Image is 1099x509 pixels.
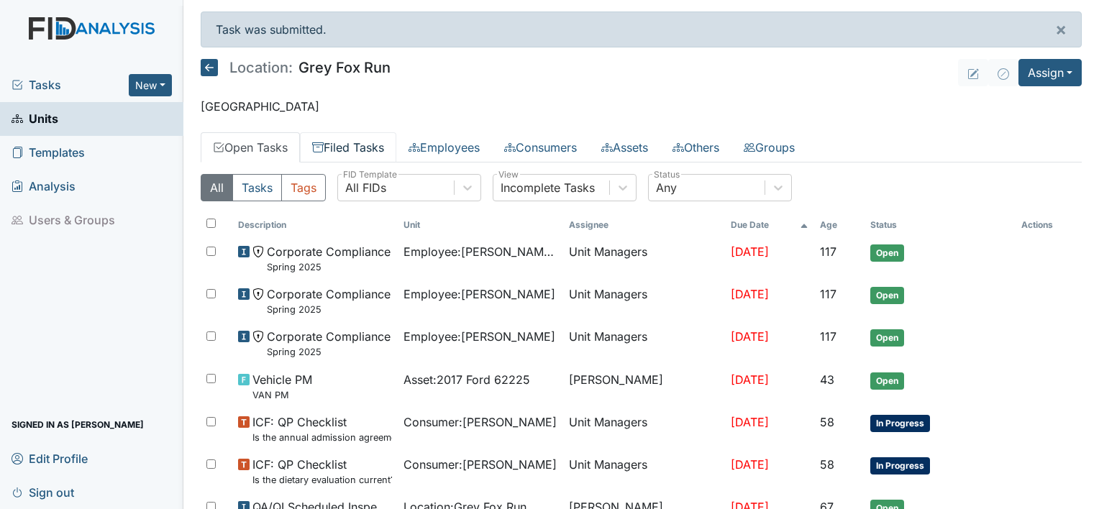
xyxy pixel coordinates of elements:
th: Toggle SortBy [865,213,1016,237]
a: Groups [731,132,807,162]
a: Employees [396,132,492,162]
span: ICF: QP Checklist Is the annual admission agreement current? (document the date in the comment se... [252,413,392,444]
span: × [1055,19,1067,40]
span: Consumer : [PERSON_NAME] [403,456,557,473]
span: 58 [820,415,834,429]
span: [DATE] [731,457,769,472]
small: Spring 2025 [267,303,391,316]
span: Employee : [PERSON_NAME] [403,328,555,345]
td: Unit Managers [563,408,725,450]
button: Tasks [232,174,282,201]
div: Any [656,179,677,196]
span: 117 [820,287,836,301]
span: Units [12,108,58,130]
td: Unit Managers [563,322,725,364]
span: Edit Profile [12,447,88,469]
span: [DATE] [731,372,769,387]
button: Assign [1018,59,1082,86]
div: Incomplete Tasks [501,179,595,196]
div: Type filter [201,174,326,201]
a: Others [660,132,731,162]
span: Corporate Compliance Spring 2025 [267,328,391,359]
button: New [129,74,172,96]
th: Toggle SortBy [725,213,814,237]
button: All [201,174,233,201]
td: Unit Managers [563,280,725,322]
div: Task was submitted. [201,12,1082,47]
span: 117 [820,329,836,344]
span: Open [870,329,904,347]
th: Assignee [563,213,725,237]
a: Consumers [492,132,589,162]
div: All FIDs [345,179,386,196]
th: Toggle SortBy [398,213,563,237]
span: Asset : 2017 Ford 62225 [403,371,530,388]
span: 58 [820,457,834,472]
span: [DATE] [731,329,769,344]
small: VAN PM [252,388,312,402]
span: 43 [820,372,834,387]
small: Is the annual admission agreement current? (document the date in the comment section) [252,431,392,444]
button: × [1041,12,1081,47]
span: Employee : [PERSON_NAME][GEOGRAPHIC_DATA] [403,243,557,260]
button: Tags [281,174,326,201]
span: Sign out [12,481,74,503]
th: Toggle SortBy [232,213,398,237]
td: [PERSON_NAME] [563,365,725,408]
a: Assets [589,132,660,162]
small: Is the dietary evaluation current? (document the date in the comment section) [252,473,392,487]
a: Tasks [12,76,129,93]
span: Corporate Compliance Spring 2025 [267,243,391,274]
span: Templates [12,142,85,164]
span: In Progress [870,457,930,474]
span: [DATE] [731,244,769,259]
span: Open [870,372,904,390]
span: Open [870,244,904,262]
span: Vehicle PM VAN PM [252,371,312,402]
span: Open [870,287,904,304]
td: Unit Managers [563,450,725,492]
th: Toggle SortBy [814,213,865,237]
span: Employee : [PERSON_NAME] [403,285,555,303]
span: Analysis [12,175,76,198]
input: Toggle All Rows Selected [206,219,216,228]
span: Location: [229,60,293,75]
small: Spring 2025 [267,260,391,274]
td: Unit Managers [563,237,725,280]
span: ICF: QP Checklist Is the dietary evaluation current? (document the date in the comment section) [252,456,392,487]
span: [DATE] [731,415,769,429]
small: Spring 2025 [267,345,391,359]
span: Signed in as [PERSON_NAME] [12,413,144,436]
p: [GEOGRAPHIC_DATA] [201,98,1082,115]
span: [DATE] [731,287,769,301]
span: 117 [820,244,836,259]
th: Actions [1016,213,1082,237]
a: Open Tasks [201,132,300,162]
span: Corporate Compliance Spring 2025 [267,285,391,316]
span: In Progress [870,415,930,432]
span: Consumer : [PERSON_NAME] [403,413,557,431]
a: Filed Tasks [300,132,396,162]
h5: Grey Fox Run [201,59,391,76]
